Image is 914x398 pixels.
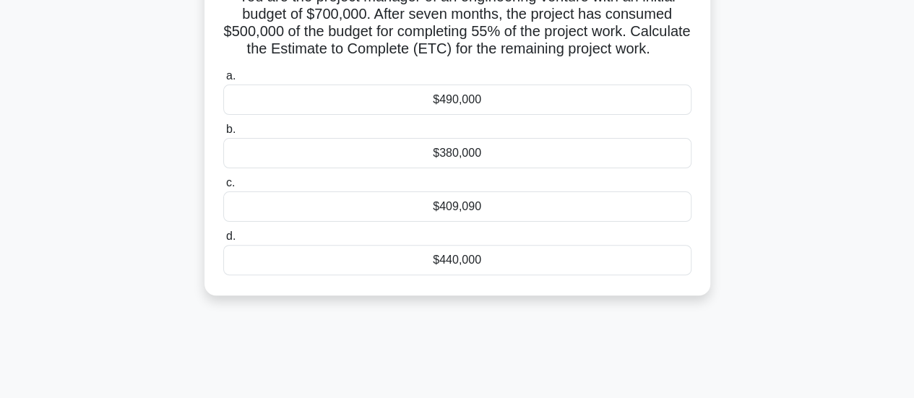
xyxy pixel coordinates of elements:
[226,176,235,189] span: c.
[223,85,691,115] div: $490,000
[223,245,691,275] div: $440,000
[226,69,236,82] span: a.
[223,191,691,222] div: $409,090
[223,138,691,168] div: $380,000
[226,123,236,135] span: b.
[226,230,236,242] span: d.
